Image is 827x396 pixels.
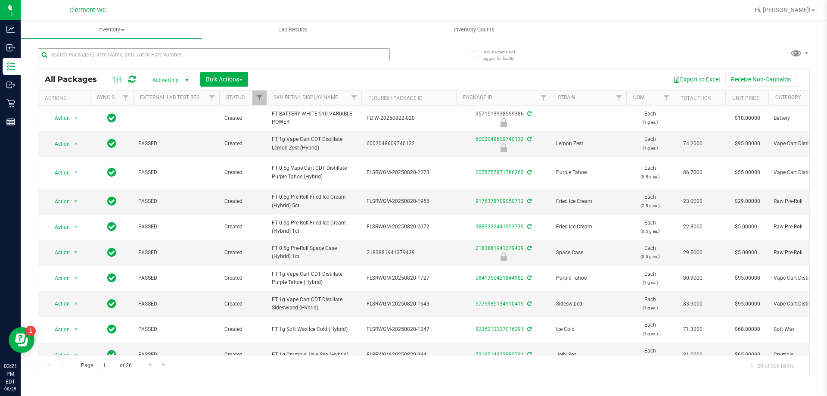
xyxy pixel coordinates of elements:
span: Created [224,249,261,257]
a: 9176378709050712 [476,198,524,204]
span: Sync from Compliance System [526,326,532,332]
span: In Sync [107,298,116,310]
a: Strain [558,94,575,100]
span: 23.0000 [679,195,707,208]
span: Each [631,347,668,363]
span: 86.7000 [679,166,707,179]
span: Include items not tagged for facility [482,49,525,62]
span: 83.9000 [679,298,707,310]
span: FT BATTERY WHITE 510 VARIABLE POWER [272,110,356,126]
span: Created [224,168,261,177]
span: FLSRWGM-20250820-944 [367,351,451,359]
span: FT 1g Crumble Jelly Sea (Hybrid) [272,351,356,359]
span: FT 0.5g Vape Cart CDT Distillate Purple Tahoe (Hybrid) [272,164,356,181]
a: SKU Retail Display Name [274,94,338,100]
span: FLSRWGM-20250820-1727 [367,274,451,282]
p: (0.5 g ea.) [631,173,668,181]
a: Inventory [21,21,202,39]
span: select [71,272,81,284]
span: All Packages [45,75,106,84]
p: (1 g ea.) [631,278,668,287]
span: In Sync [107,349,116,361]
input: Search Package ID, Item Name, SKU, Lot or Part Number... [38,48,390,61]
div: Actions [45,95,87,101]
span: 6002048609740132 [367,140,451,148]
span: Action [47,221,70,233]
span: Inventory Counts [442,26,506,34]
span: PASSED [138,223,214,231]
a: Go to the next page [144,359,157,371]
span: Created [224,274,261,282]
a: Filter [612,90,626,105]
span: 1 - 20 of 506 items [743,359,801,372]
a: Filter [347,90,361,105]
span: Action [47,246,70,259]
a: 6002048609740132 [476,136,524,142]
button: Receive Non-Cannabis [725,72,796,87]
span: PASSED [138,168,214,177]
span: Each [631,321,668,337]
span: Inventory [21,26,202,34]
a: 0078757871786262 [476,169,524,175]
span: PASSED [138,274,214,282]
span: select [71,324,81,336]
span: Bulk Actions [206,76,243,83]
span: In Sync [107,246,116,259]
span: $95.00000 [731,137,765,150]
a: Category [775,94,801,100]
span: $10.00000 [731,112,765,125]
span: PASSED [138,325,214,334]
div: 9571513938599386 [455,110,552,127]
span: $29.00000 [731,195,765,208]
span: select [71,349,81,361]
a: 7219514322985721 [476,352,524,358]
span: In Sync [107,166,116,178]
a: Unit Price [732,95,759,101]
span: $65.00000 [731,349,765,361]
a: 0841360421844982 [476,275,524,281]
span: Action [47,349,70,361]
span: Sync from Compliance System [526,275,532,281]
p: 08/25 [4,386,17,392]
a: Go to the last page [158,359,171,371]
span: FT 0.5g Pre-Roll Fried Ice Cream (Hybrid) 5ct [272,193,356,209]
p: (0.5 g ea.) [631,253,668,261]
span: Each [631,219,668,235]
span: Hi, [PERSON_NAME]! [755,6,811,13]
span: Each [631,296,668,312]
span: FT 1g Soft Wax Ice Cold (Hybrid) [272,325,356,334]
a: Sync Status [97,94,130,100]
span: Fried Ice Cream [556,223,621,231]
a: 5775985134910419 [476,301,524,307]
span: FT 0.5g Pre-Roll Fried Ice Cream (Hybrid) 1ct [272,219,356,235]
span: Sideswiped [556,300,621,308]
span: FT 1g Vape Cart CDT Distillate Purple Tahoe (Hybrid) [272,270,356,287]
span: select [71,196,81,208]
p: (2.5 g ea.) [631,202,668,210]
span: select [71,167,81,179]
span: select [71,298,81,310]
span: Sync from Compliance System [526,301,532,307]
span: Purple Tahoe [556,274,621,282]
span: Sync from Compliance System [526,111,532,117]
span: FT 0.5g Pre-Roll Space Case (Hybrid) 1ct [272,244,356,261]
p: (0.5 g ea.) [631,227,668,235]
span: FLSRWGM-20250820-2072 [367,223,451,231]
span: Action [47,196,70,208]
span: Action [47,167,70,179]
a: 2183881941379439 [476,245,524,251]
a: External Lab Test Result [140,94,208,100]
span: Lab Results [267,26,319,34]
span: Created [224,140,261,148]
a: Filter [252,90,267,105]
a: Package ID [463,94,492,100]
span: $5.00000 [731,221,762,233]
span: Each [631,244,668,261]
div: Quarantine [455,143,552,152]
span: Sync from Compliance System [526,136,532,142]
a: Filter [659,90,674,105]
span: FLSRWGM-20250820-1247 [367,325,451,334]
span: $55.00000 [731,166,765,179]
span: Created [224,197,261,206]
span: In Sync [107,323,116,335]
